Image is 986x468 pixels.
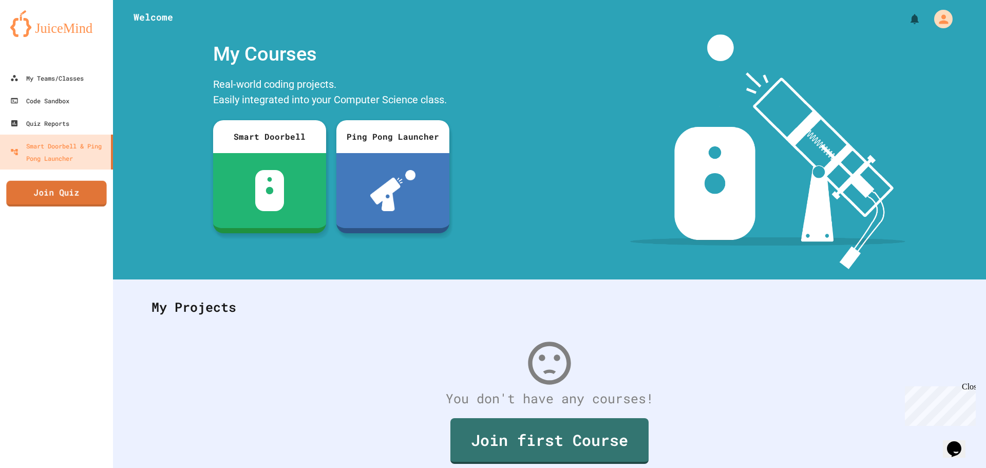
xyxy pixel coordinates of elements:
[10,10,103,37] img: logo-orange.svg
[213,120,326,153] div: Smart Doorbell
[208,34,454,74] div: My Courses
[943,427,976,458] iframe: chat widget
[10,72,84,84] div: My Teams/Classes
[208,74,454,113] div: Real-world coding projects. Easily integrated into your Computer Science class.
[336,120,449,153] div: Ping Pong Launcher
[6,181,106,207] a: Join Quiz
[630,34,905,269] img: banner-image-my-projects.png
[889,10,923,28] div: My Notifications
[10,117,69,129] div: Quiz Reports
[10,140,107,164] div: Smart Doorbell & Ping Pong Launcher
[255,170,285,211] img: sdb-white.svg
[141,287,958,327] div: My Projects
[901,382,976,426] iframe: chat widget
[141,389,958,408] div: You don't have any courses!
[10,95,69,107] div: Code Sandbox
[923,7,955,31] div: My Account
[4,4,71,65] div: Chat with us now!Close
[450,418,649,464] a: Join first Course
[370,170,416,211] img: ppl-with-ball.png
